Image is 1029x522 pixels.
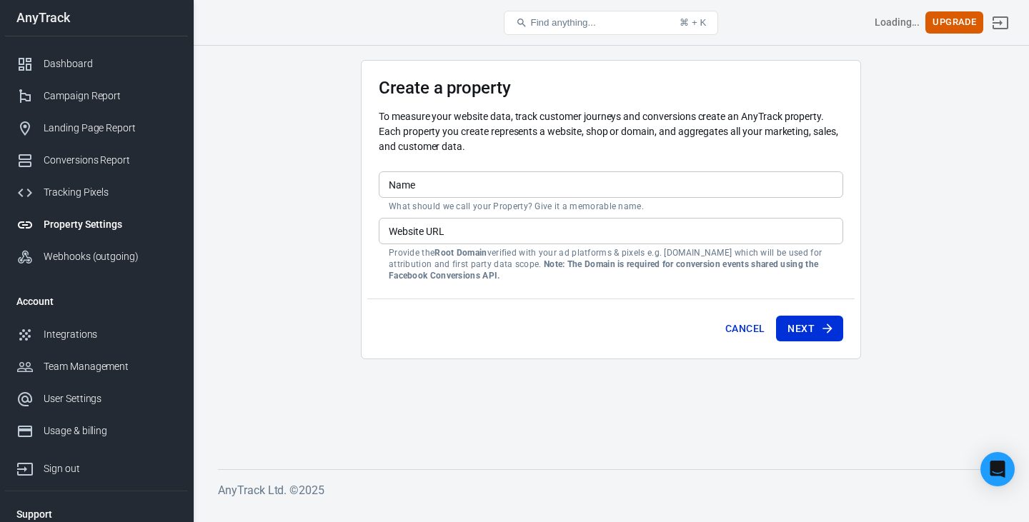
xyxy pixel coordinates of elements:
[218,481,1004,499] h6: AnyTrack Ltd. © 2025
[5,318,188,351] a: Integrations
[44,249,177,264] div: Webhooks (outgoing)
[44,56,177,71] div: Dashboard
[5,48,188,80] a: Dashboard
[5,144,188,176] a: Conversions Report
[720,316,770,342] button: Cancel
[44,153,177,168] div: Conversions Report
[5,383,188,415] a: User Settings
[504,11,718,35] button: Find anything...⌘ + K
[434,248,487,258] strong: Root Domain
[5,351,188,383] a: Team Management
[389,247,833,281] p: Provide the verified with your ad platforms & pixels e.g. [DOMAIN_NAME] which will be used for at...
[44,461,177,476] div: Sign out
[44,185,177,200] div: Tracking Pixels
[875,15,920,30] div: Account id: <>
[530,17,595,28] span: Find anything...
[5,415,188,447] a: Usage & billing
[980,452,1015,486] div: Open Intercom Messenger
[44,121,177,136] div: Landing Page Report
[5,447,188,485] a: Sign out
[379,109,843,154] p: To measure your website data, track customer journeys and conversions create an AnyTrack property...
[925,11,983,34] button: Upgrade
[44,391,177,406] div: User Settings
[5,241,188,273] a: Webhooks (outgoing)
[379,171,843,198] input: Your Website Name
[680,17,706,28] div: ⌘ + K
[983,6,1018,40] a: Sign out
[5,209,188,241] a: Property Settings
[44,89,177,104] div: Campaign Report
[5,80,188,112] a: Campaign Report
[389,201,833,212] p: What should we call your Property? Give it a memorable name.
[44,327,177,342] div: Integrations
[379,218,843,244] input: example.com
[389,259,818,281] strong: Note: The Domain is required for conversion events shared using the Facebook Conversions API.
[44,217,177,232] div: Property Settings
[776,316,843,342] button: Next
[379,78,843,98] h3: Create a property
[5,284,188,318] li: Account
[5,112,188,144] a: Landing Page Report
[44,359,177,374] div: Team Management
[5,11,188,24] div: AnyTrack
[44,423,177,438] div: Usage & billing
[5,176,188,209] a: Tracking Pixels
